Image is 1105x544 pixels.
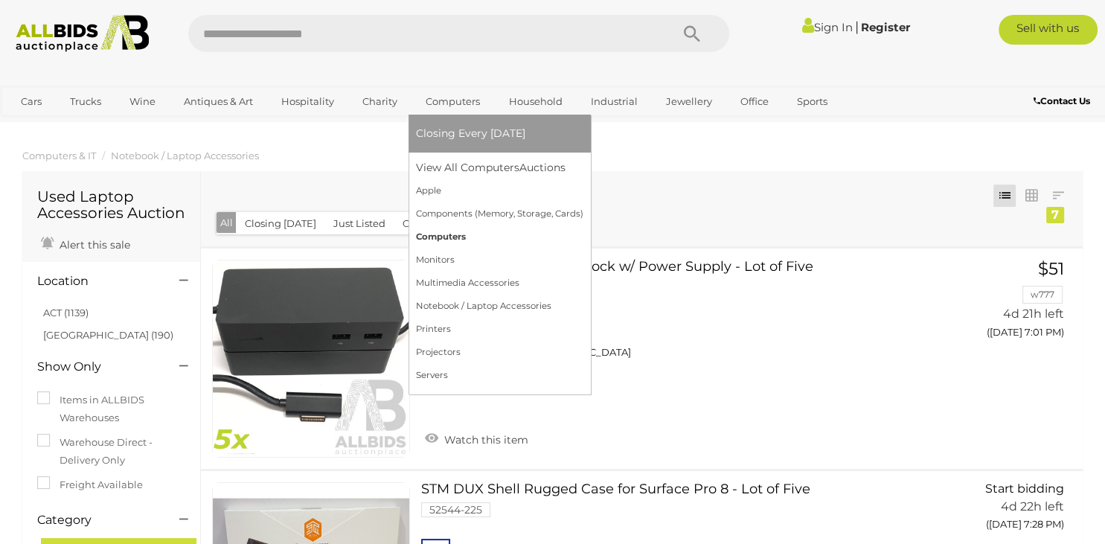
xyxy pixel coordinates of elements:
[22,150,96,161] a: Computers & IT
[43,329,173,341] a: [GEOGRAPHIC_DATA] (190)
[731,89,778,114] a: Office
[394,212,473,235] button: Closing Next
[37,434,185,469] label: Warehouse Direct - Delivery Only
[37,275,157,288] h4: Location
[37,476,143,493] label: Freight Available
[855,19,859,35] span: |
[37,360,157,374] h4: Show Only
[272,89,344,114] a: Hospitality
[353,89,407,114] a: Charity
[421,427,532,449] a: Watch this item
[432,260,924,390] a: Microsoft (1661) Surface Dock w/ Power Supply - Lot of Five 54583-3 ACT Fyshwick ALLBIDS Showroom...
[120,89,165,114] a: Wine
[174,89,263,114] a: Antiques & Art
[947,482,1069,539] a: Start bidding 4d 22h left ([DATE] 7:28 PM)
[37,188,185,221] h1: Used Laptop Accessories Auction
[11,89,51,114] a: Cars
[37,232,134,255] a: Alert this sale
[985,481,1064,496] span: Start bidding
[324,212,394,235] button: Just Listed
[441,433,528,447] span: Watch this item
[655,15,729,52] button: Search
[1034,95,1090,106] b: Contact Us
[8,15,157,52] img: Allbids.com.au
[1034,93,1094,109] a: Contact Us
[581,89,647,114] a: Industrial
[37,391,185,426] label: Items in ALLBIDS Warehouses
[37,513,157,527] h4: Category
[499,89,571,114] a: Household
[111,150,259,161] a: Notebook / Laptop Accessories
[217,212,237,234] button: All
[43,307,89,319] a: ACT (1139)
[416,89,490,114] a: Computers
[56,238,130,252] span: Alert this sale
[11,115,136,139] a: [GEOGRAPHIC_DATA]
[1038,258,1064,279] span: $51
[1046,207,1064,223] div: 7
[861,20,910,34] a: Register
[999,15,1098,45] a: Sell with us
[947,260,1069,347] a: $51 w777 4d 21h left ([DATE] 7:01 PM)
[60,89,111,114] a: Trucks
[236,212,325,235] button: Closing [DATE]
[787,89,837,114] a: Sports
[656,89,722,114] a: Jewellery
[802,20,853,34] a: Sign In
